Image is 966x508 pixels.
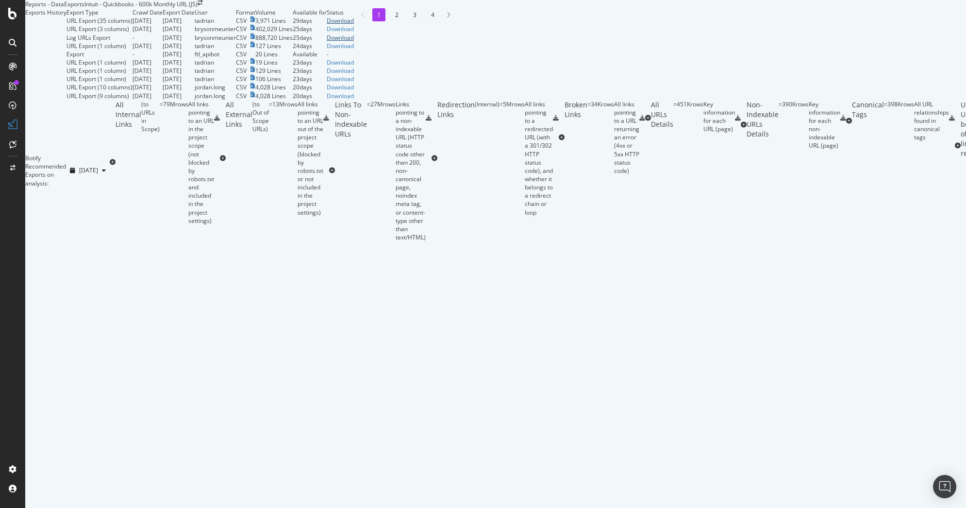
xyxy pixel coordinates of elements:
[67,58,126,67] div: URL Export (1 column)
[327,83,354,91] div: Download
[565,100,587,175] div: Broken Links
[236,17,247,25] div: CSV
[133,34,163,42] td: -
[255,67,293,75] td: 129 Lines
[327,34,354,42] a: Download
[195,17,236,25] td: tadrian
[252,100,269,217] div: ( to Out of Scope URLs )
[163,83,195,91] td: [DATE]
[298,100,323,217] div: All links pointing to an URL out of the project scope (blocked by robots.txt or not included in t...
[255,83,293,91] td: 4,028 Lines
[293,34,327,42] td: 25 days
[327,42,354,50] a: Download
[236,75,247,83] div: CSV
[293,58,327,67] td: 23 days
[133,83,163,91] td: [DATE]
[323,115,329,121] div: csv-export
[327,75,354,83] a: Download
[327,58,354,67] a: Download
[327,17,354,25] div: Download
[809,100,840,150] div: Key information for each non-indexable URL (page)
[236,67,247,75] div: CSV
[25,8,67,100] div: Exports History
[293,50,327,58] div: Available
[163,92,195,100] td: [DATE]
[160,100,188,225] div: = 79M rows
[735,115,741,121] div: csv-export
[747,100,779,150] div: Non-Indexable URLs Details
[163,75,195,83] td: [DATE]
[884,100,914,142] div: = 398K rows
[67,34,110,42] div: Log URLs Export
[133,67,163,75] td: [DATE]
[293,83,327,91] td: 20 days
[133,50,163,58] td: -
[949,115,955,121] div: csv-export
[327,92,354,100] a: Download
[133,75,163,83] td: [DATE]
[226,100,252,217] div: All External Links
[195,92,236,100] td: jordan.long
[525,100,553,217] div: All links pointing to a redirected URL (with a 301/302 HTTP status code), and whether it belongs ...
[163,34,195,42] td: [DATE]
[335,100,367,241] div: Links To Non-Indexable URLs
[293,42,327,50] td: 24 days
[79,166,98,174] span: 2025 Sep. 19th
[914,100,949,142] div: All URL relationships found in canonical tags
[372,8,385,21] li: 1
[195,34,236,42] td: brysonmeunier
[67,92,129,100] div: URL Export (9 columns)
[269,100,298,217] div: = 13M rows
[163,42,195,50] td: [DATE]
[195,75,236,83] td: tadrian
[163,25,195,33] td: [DATE]
[614,100,639,175] div: All links pointing to a URL returning an error (4xx or 5xx HTTP status code)
[67,67,126,75] div: URL Export (1 column)
[293,92,327,100] td: 20 days
[639,115,645,121] div: csv-export
[293,67,327,75] td: 23 days
[933,475,956,498] div: Open Intercom Messenger
[293,17,327,25] td: 29 days
[195,58,236,67] td: tadrian
[236,25,247,33] div: CSV
[673,100,703,136] div: = 451K rows
[67,83,133,91] div: URL Export (10 columns)
[195,83,236,91] td: jordan.long
[195,25,236,33] td: brysonmeunier
[133,92,163,100] td: [DATE]
[255,25,293,33] td: 402,029 Lines
[67,42,126,50] div: URL Export (1 column)
[327,25,354,33] a: Download
[390,8,403,21] li: 2
[703,100,735,134] div: Key information for each URL (page)
[163,67,195,75] td: [DATE]
[116,100,141,225] div: All Internal Links
[840,115,846,121] div: csv-export
[163,50,195,58] td: [DATE]
[214,115,220,121] div: csv-export
[188,100,214,225] div: All links pointing to an URL in the project scope (not blocked by robots.txt and included in the ...
[236,8,255,17] td: Format
[67,50,84,58] div: Export
[133,17,163,25] td: [DATE]
[255,8,293,17] td: Volume
[437,100,475,217] div: Redirection Links
[195,8,236,17] td: User
[327,67,354,75] a: Download
[255,75,293,83] td: 106 Lines
[553,115,559,121] div: csv-export
[195,67,236,75] td: tadrian
[133,8,163,17] td: Crawl Date
[195,50,236,58] td: ftl_apibot
[500,100,525,217] div: = 5M rows
[408,8,421,21] li: 3
[475,100,500,217] div: ( Internal )
[367,100,396,241] div: = 27M rows
[236,34,247,42] div: CSV
[255,17,293,25] td: 3,971 Lines
[293,8,327,17] td: Available for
